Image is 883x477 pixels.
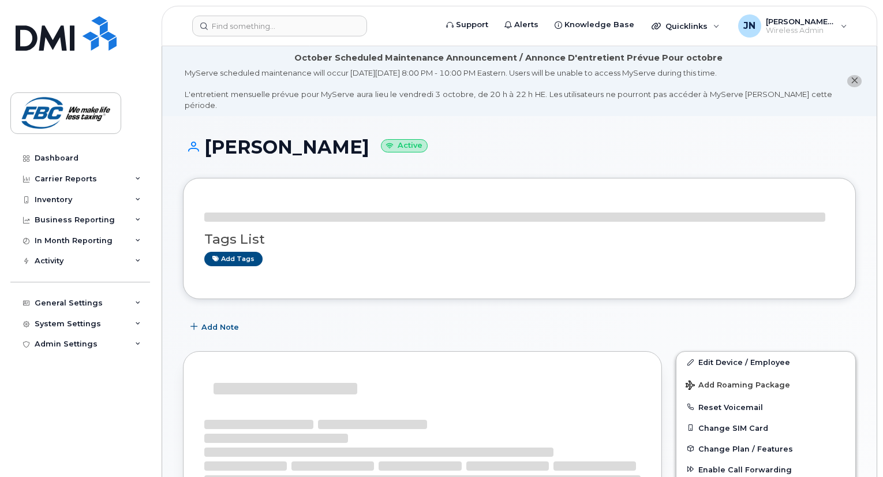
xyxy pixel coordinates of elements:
span: Enable Call Forwarding [698,465,792,474]
h3: Tags List [204,232,835,247]
div: MyServe scheduled maintenance will occur [DATE][DATE] 8:00 PM - 10:00 PM Eastern. Users will be u... [185,68,832,110]
span: Add Note [201,322,239,333]
button: Change Plan / Features [676,438,855,459]
span: Change Plan / Features [698,444,793,453]
span: Add Roaming Package [686,381,790,392]
small: Active [381,139,428,152]
button: Add Note [183,316,249,337]
a: Add tags [204,252,263,266]
button: Change SIM Card [676,418,855,438]
button: close notification [847,75,862,87]
button: Add Roaming Package [676,372,855,396]
button: Reset Voicemail [676,397,855,418]
h1: [PERSON_NAME] [183,137,856,157]
a: Edit Device / Employee [676,352,855,372]
div: October Scheduled Maintenance Announcement / Annonce D'entretient Prévue Pour octobre [294,52,723,64]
